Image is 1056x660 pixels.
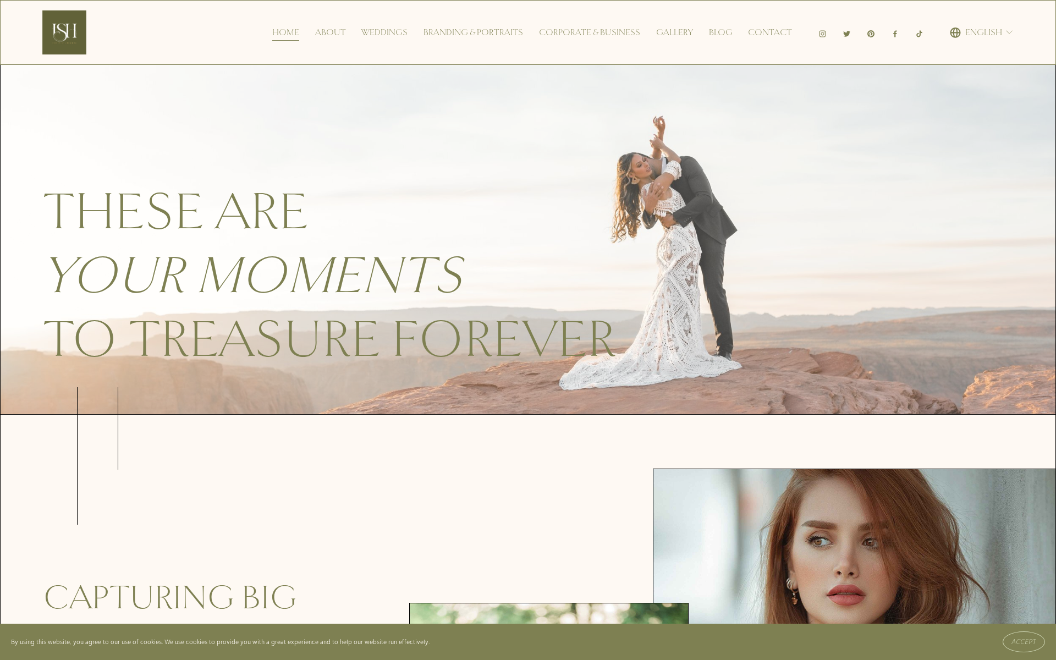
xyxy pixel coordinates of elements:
[818,29,827,37] a: Instagram
[656,24,693,41] a: Gallery
[748,24,792,41] a: Contact
[709,24,733,41] a: Blog
[361,24,408,41] a: Weddings
[915,29,923,37] a: TikTok
[272,24,299,41] a: Home
[42,10,86,54] img: Ish Picturesque
[424,24,523,41] a: Branding & Portraits
[843,29,851,37] a: Twitter
[11,636,430,648] p: By using this website, you agree to our use of cookies. We use cookies to provide you with a grea...
[539,24,640,41] a: Corporate & Business
[1011,638,1036,646] span: Accept
[891,29,899,37] a: Facebook
[1003,631,1045,652] button: Accept
[43,180,616,371] span: These are to treasure forever
[315,24,346,41] a: About
[965,25,1002,41] span: English
[950,24,1014,41] div: language picker
[867,29,875,37] a: Pinterest
[43,244,463,307] em: your moments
